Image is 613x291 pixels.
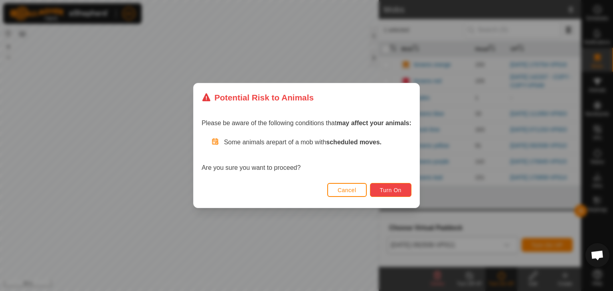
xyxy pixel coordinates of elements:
[202,120,411,126] span: Please be aware of the following conditions that
[336,120,411,126] strong: may affect your animals:
[224,138,411,147] p: Some animals are
[338,187,356,193] span: Cancel
[370,183,411,197] button: Turn On
[202,91,314,104] div: Potential Risk to Animals
[327,183,367,197] button: Cancel
[275,139,382,145] span: part of a mob with
[380,187,401,193] span: Turn On
[326,139,382,145] strong: scheduled moves.
[202,138,411,173] div: Are you sure you want to proceed?
[585,243,609,267] a: Open chat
